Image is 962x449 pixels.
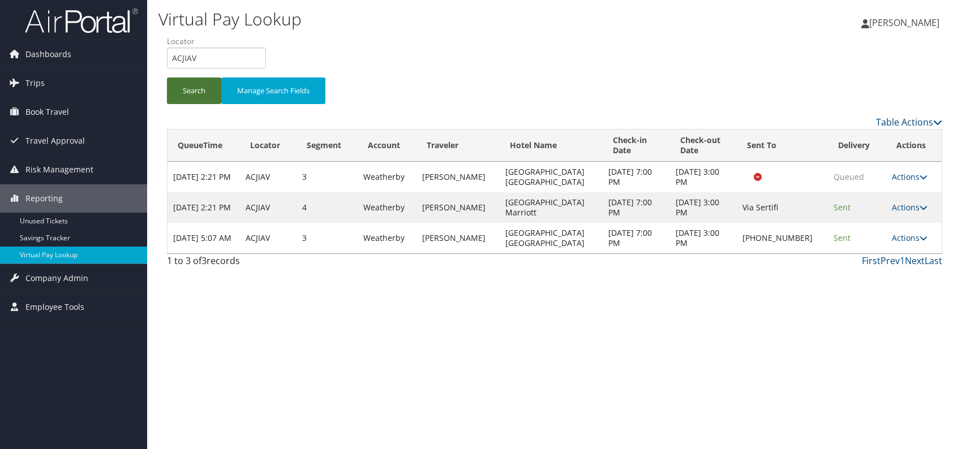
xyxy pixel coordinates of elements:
a: 1 [900,254,905,267]
td: ACJIAV [240,162,296,192]
th: Account: activate to sort column ascending [358,129,416,162]
span: Queued [834,171,864,182]
th: Check-in Date: activate to sort column ascending [603,129,669,162]
td: [DATE] 3:00 PM [670,223,737,253]
td: [DATE] 7:00 PM [603,162,669,192]
td: Weatherby [358,192,416,223]
button: Search [167,77,221,104]
a: Next [905,254,925,267]
label: Locator [167,36,274,47]
a: Last [925,254,942,267]
td: [DATE] 7:00 PM [603,223,669,253]
th: Hotel Name: activate to sort column ascending [500,129,603,162]
td: 3 [297,223,358,253]
td: Via Sertifi [737,192,828,223]
td: [DATE] 3:00 PM [670,162,737,192]
th: Sent To: activate to sort column ascending [737,129,828,162]
th: Traveler: activate to sort column ascending [416,129,500,162]
td: Weatherby [358,162,416,192]
span: Book Travel [25,98,69,126]
td: [PERSON_NAME] [416,192,500,223]
td: 4 [297,192,358,223]
a: Table Actions [876,116,942,128]
a: Actions [892,202,927,213]
a: First [862,254,881,267]
th: Locator: activate to sort column ascending [240,129,296,162]
td: Weatherby [358,223,416,253]
th: Check-out Date: activate to sort column ascending [670,129,737,162]
td: ACJIAV [240,223,296,253]
td: ACJIAV [240,192,296,223]
td: [PERSON_NAME] [416,223,500,253]
th: Segment: activate to sort column ascending [297,129,358,162]
td: [DATE] 7:00 PM [603,192,669,223]
a: Actions [892,171,927,182]
span: Employee Tools [25,293,84,321]
span: Trips [25,69,45,97]
span: Risk Management [25,156,93,184]
span: Sent [834,202,851,213]
td: 3 [297,162,358,192]
span: Reporting [25,184,63,213]
button: Manage Search Fields [221,77,325,104]
span: [PERSON_NAME] [869,16,939,29]
td: [PHONE_NUMBER] [737,223,828,253]
span: Dashboards [25,40,71,68]
td: [DATE] 2:21 PM [168,162,240,192]
td: [DATE] 5:07 AM [168,223,240,253]
a: Actions [892,232,927,243]
span: Sent [834,232,851,243]
td: [GEOGRAPHIC_DATA] [GEOGRAPHIC_DATA] [500,223,603,253]
span: Travel Approval [25,127,85,155]
span: Company Admin [25,264,88,292]
a: Prev [881,254,900,267]
th: QueueTime: activate to sort column descending [168,129,240,162]
h1: Virtual Pay Lookup [158,7,686,31]
td: [DATE] 3:00 PM [670,192,737,223]
td: [PERSON_NAME] [416,162,500,192]
th: Delivery: activate to sort column ascending [828,129,886,162]
a: [PERSON_NAME] [861,6,951,40]
td: [GEOGRAPHIC_DATA] Marriott [500,192,603,223]
th: Actions [886,129,942,162]
div: 1 to 3 of records [167,254,348,273]
img: airportal-logo.png [25,7,138,34]
td: [GEOGRAPHIC_DATA] [GEOGRAPHIC_DATA] [500,162,603,192]
span: 3 [201,254,207,267]
td: [DATE] 2:21 PM [168,192,240,223]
